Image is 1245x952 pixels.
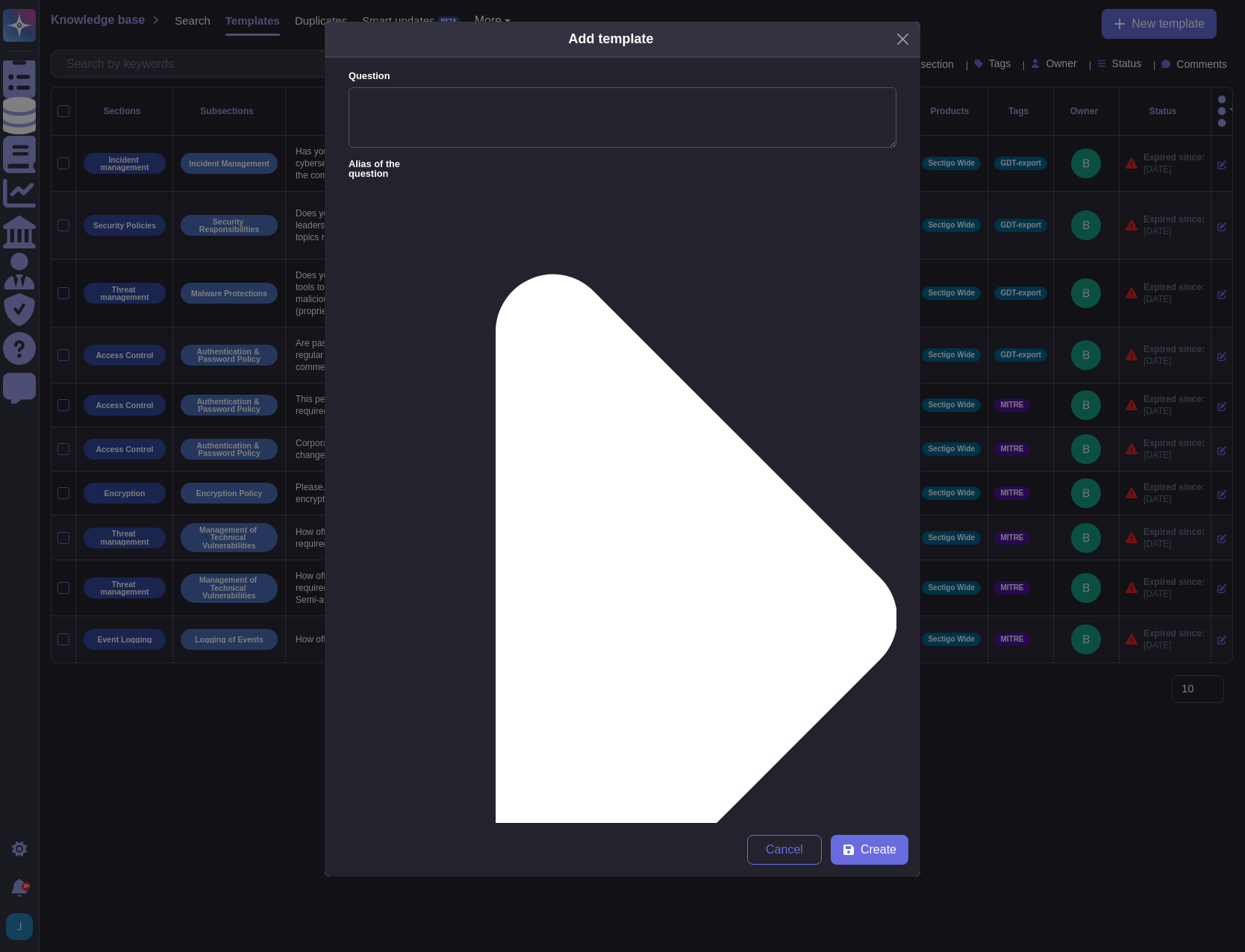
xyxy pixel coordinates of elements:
[831,835,908,865] button: Create
[766,844,803,856] span: Cancel
[349,72,896,81] label: Question
[891,28,914,51] button: Close
[861,844,896,856] span: Create
[568,29,653,49] div: Add template
[747,835,822,865] button: Cancel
